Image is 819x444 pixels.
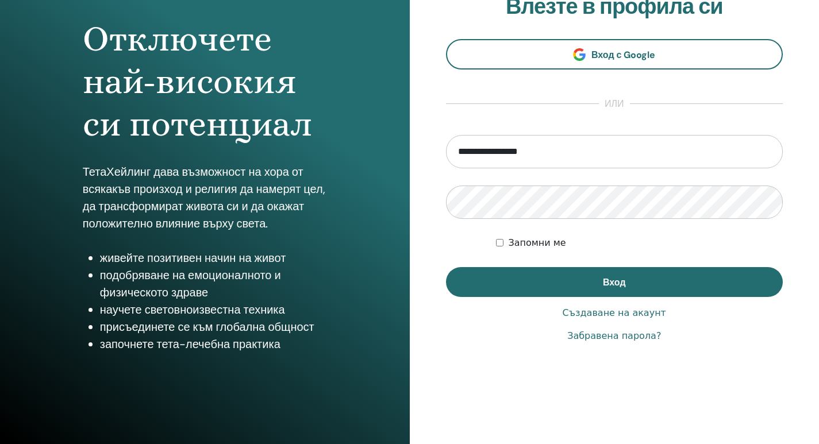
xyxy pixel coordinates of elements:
[605,98,624,110] font: или
[567,329,661,343] a: Забравена парола?
[591,49,655,61] font: Вход с Google
[100,268,281,300] font: подобряване на емоционалното и физическото здраве
[83,164,325,231] font: ТетаХейлинг дава възможност на хора от всякакъв произход и религия да намерят цел, да трансформир...
[496,236,783,250] div: Запази удостоверяването ми за неопределено време или докато не изляза ръчно
[100,250,286,265] font: живейте позитивен начин на живот
[508,237,566,248] font: Запомни ме
[100,302,285,317] font: научете световноизвестна техника
[567,330,661,341] font: Забравена парола?
[100,337,280,352] font: започнете тета-лечебна практика
[100,319,314,334] font: присъединете се към глобална общност
[563,307,666,318] font: Създаване на акаунт
[563,306,666,320] a: Създаване на акаунт
[83,18,312,145] font: Отключете най-високия си потенциал
[603,276,626,288] font: Вход
[446,267,783,297] button: Вход
[446,39,783,70] a: Вход с Google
